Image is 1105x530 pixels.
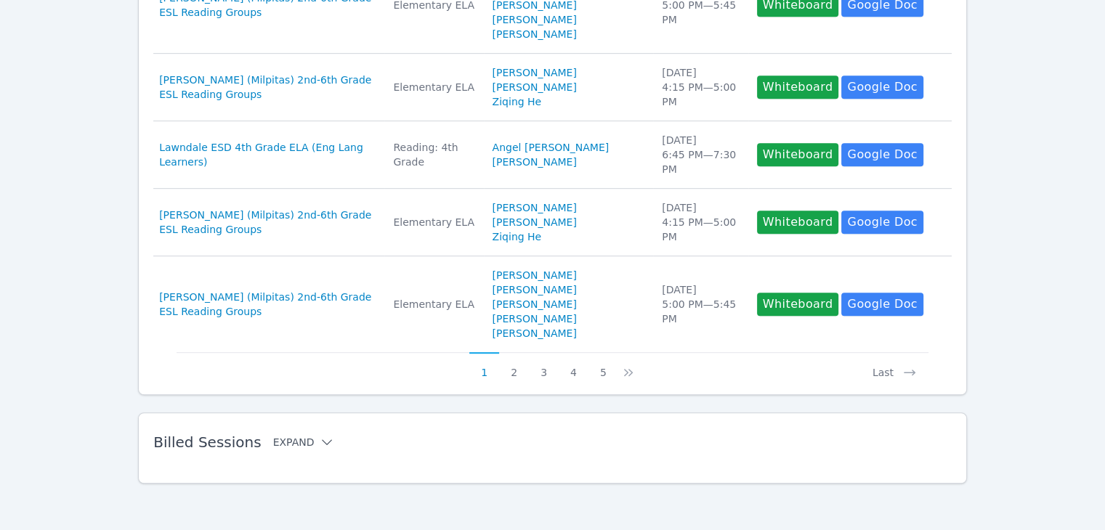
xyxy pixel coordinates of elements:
[393,297,474,311] div: Elementary ELA
[159,73,376,102] a: [PERSON_NAME] (Milpitas) 2nd-6th Grade ESL Reading Groups
[559,352,588,380] button: 4
[159,290,376,319] a: [PERSON_NAME] (Milpitas) 2nd-6th Grade ESL Reading Groups
[757,211,839,234] button: Whiteboard
[861,352,928,380] button: Last
[393,215,474,229] div: Elementary ELA
[529,352,559,380] button: 3
[757,293,839,316] button: Whiteboard
[662,200,740,244] div: [DATE] 4:15 PM — 5:00 PM
[493,326,577,341] a: [PERSON_NAME]
[493,65,577,80] a: [PERSON_NAME]
[493,80,577,94] a: [PERSON_NAME]
[493,268,577,282] a: [PERSON_NAME]
[841,76,923,99] a: Google Doc
[493,311,577,326] a: [PERSON_NAME]
[493,229,542,244] a: Ziqing He
[153,433,261,451] span: Billed Sessions
[153,54,952,121] tr: [PERSON_NAME] (Milpitas) 2nd-6th Grade ESL Reading GroupsElementary ELA[PERSON_NAME][PERSON_NAME]...
[493,12,577,27] a: [PERSON_NAME]
[662,65,740,109] div: [DATE] 4:15 PM — 5:00 PM
[273,435,335,449] button: Expand
[153,256,952,352] tr: [PERSON_NAME] (Milpitas) 2nd-6th Grade ESL Reading GroupsElementary ELA[PERSON_NAME][PERSON_NAME]...
[393,80,474,94] div: Elementary ELA
[493,27,577,41] a: [PERSON_NAME]
[662,133,740,176] div: [DATE] 6:45 PM — 7:30 PM
[493,282,577,297] a: [PERSON_NAME]
[493,140,645,169] a: Angel [PERSON_NAME] [PERSON_NAME]
[588,352,618,380] button: 5
[841,211,923,234] a: Google Doc
[493,297,577,311] a: [PERSON_NAME]
[469,352,499,380] button: 1
[757,143,839,166] button: Whiteboard
[153,189,952,256] tr: [PERSON_NAME] (Milpitas) 2nd-6th Grade ESL Reading GroupsElementary ELA[PERSON_NAME][PERSON_NAME]...
[493,94,542,109] a: Ziqing He
[499,352,529,380] button: 2
[662,282,740,326] div: [DATE] 5:00 PM — 5:45 PM
[493,215,577,229] a: [PERSON_NAME]
[159,208,376,237] a: [PERSON_NAME] (Milpitas) 2nd-6th Grade ESL Reading Groups
[841,143,923,166] a: Google Doc
[493,200,577,215] a: [PERSON_NAME]
[159,140,376,169] a: Lawndale ESD 4th Grade ELA (Eng Lang Learners)
[841,293,923,316] a: Google Doc
[153,121,952,189] tr: Lawndale ESD 4th Grade ELA (Eng Lang Learners)Reading: 4th GradeAngel [PERSON_NAME] [PERSON_NAME]...
[393,140,474,169] div: Reading: 4th Grade
[757,76,839,99] button: Whiteboard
